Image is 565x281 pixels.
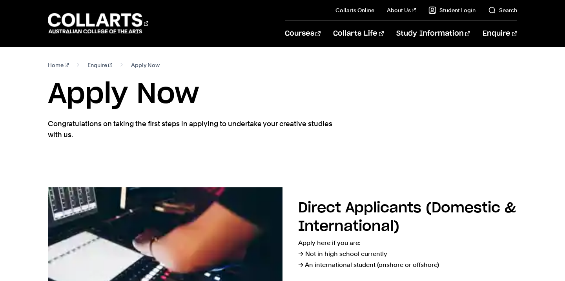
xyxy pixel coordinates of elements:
p: Apply here if you are: → Not in high school currently → An international student (onshore or offs... [298,237,517,270]
p: Congratulations on taking the first steps in applying to undertake your creative studies with us. [48,118,334,140]
a: Study Information [396,21,470,47]
h1: Apply Now [48,77,517,112]
a: Enquire [483,21,517,47]
a: Collarts Life [333,21,384,47]
h2: Direct Applicants (Domestic & International) [298,201,516,234]
a: About Us [387,6,416,14]
span: Apply Now [131,60,160,71]
a: Enquire [87,60,112,71]
a: Home [48,60,69,71]
a: Search [488,6,517,14]
a: Collarts Online [335,6,374,14]
a: Student Login [428,6,476,14]
div: Go to homepage [48,12,148,34]
a: Courses [285,21,321,47]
